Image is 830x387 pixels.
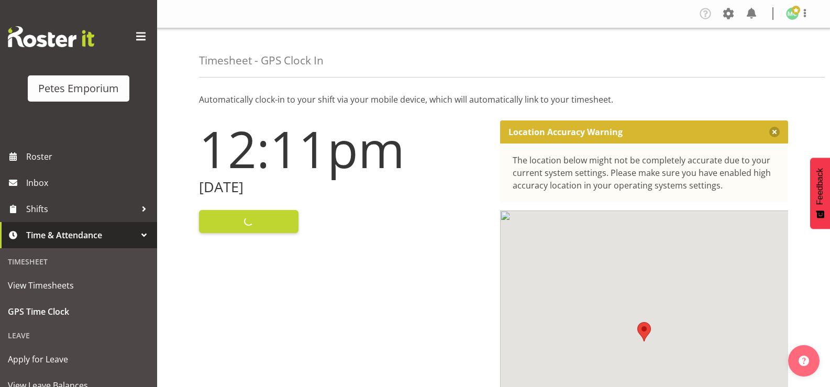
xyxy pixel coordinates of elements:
span: View Timesheets [8,278,149,293]
span: Feedback [815,168,825,205]
span: Inbox [26,175,152,191]
button: Close message [769,127,780,137]
a: View Timesheets [3,272,154,298]
img: help-xxl-2.png [799,356,809,366]
span: GPS Time Clock [8,304,149,319]
div: The location below might not be completely accurate due to your current system settings. Please m... [513,154,776,192]
h2: [DATE] [199,179,488,195]
button: Feedback - Show survey [810,158,830,229]
img: Rosterit website logo [8,26,94,47]
span: Shifts [26,201,136,217]
div: Leave [3,325,154,346]
span: Apply for Leave [8,351,149,367]
a: Apply for Leave [3,346,154,372]
p: Location Accuracy Warning [508,127,623,137]
h1: 12:11pm [199,120,488,177]
img: melissa-cowen2635.jpg [786,7,799,20]
p: Automatically clock-in to your shift via your mobile device, which will automatically link to you... [199,93,788,106]
div: Timesheet [3,251,154,272]
div: Petes Emporium [38,81,119,96]
span: Time & Attendance [26,227,136,243]
span: Roster [26,149,152,164]
a: GPS Time Clock [3,298,154,325]
h4: Timesheet - GPS Clock In [199,54,324,67]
